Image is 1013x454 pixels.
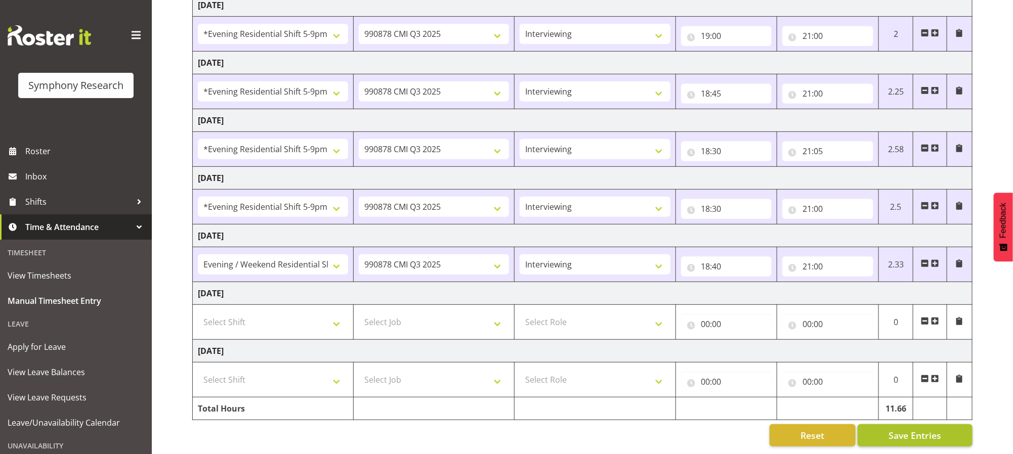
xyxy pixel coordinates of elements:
[25,169,147,184] span: Inbox
[3,288,149,313] a: Manual Timesheet Entry
[193,282,973,305] td: [DATE]
[193,109,973,132] td: [DATE]
[681,141,772,161] input: Click to select...
[879,247,913,282] td: 2.33
[25,194,132,209] span: Shifts
[782,26,873,46] input: Click to select...
[193,224,973,247] td: [DATE]
[3,242,149,263] div: Timesheet
[681,199,772,219] input: Click to select...
[681,256,772,277] input: Click to select...
[3,263,149,288] a: View Timesheets
[681,372,772,392] input: Click to select...
[193,52,973,74] td: [DATE]
[782,141,873,161] input: Click to select...
[3,334,149,359] a: Apply for Leave
[193,397,354,420] td: Total Hours
[782,83,873,104] input: Click to select...
[800,429,824,442] span: Reset
[681,26,772,46] input: Click to select...
[858,424,973,446] button: Save Entries
[3,359,149,385] a: View Leave Balances
[879,132,913,167] td: 2.58
[879,397,913,420] td: 11.66
[681,83,772,104] input: Click to select...
[28,78,123,93] div: Symphony Research
[879,17,913,52] td: 2
[879,190,913,224] td: 2.5
[994,193,1013,261] button: Feedback - Show survey
[879,362,913,397] td: 0
[193,167,973,190] td: [DATE]
[889,429,941,442] span: Save Entries
[8,365,144,380] span: View Leave Balances
[782,199,873,219] input: Click to select...
[879,305,913,340] td: 0
[770,424,856,446] button: Reset
[999,203,1008,238] span: Feedback
[3,385,149,410] a: View Leave Requests
[3,313,149,334] div: Leave
[8,390,144,405] span: View Leave Requests
[3,410,149,435] a: Leave/Unavailability Calendar
[782,256,873,277] input: Click to select...
[193,340,973,362] td: [DATE]
[8,339,144,354] span: Apply for Leave
[879,74,913,109] td: 2.25
[8,415,144,430] span: Leave/Unavailability Calendar
[8,293,144,308] span: Manual Timesheet Entry
[782,314,873,334] input: Click to select...
[25,219,132,235] span: Time & Attendance
[25,144,147,159] span: Roster
[8,25,91,46] img: Rosterit website logo
[681,314,772,334] input: Click to select...
[782,372,873,392] input: Click to select...
[8,268,144,283] span: View Timesheets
